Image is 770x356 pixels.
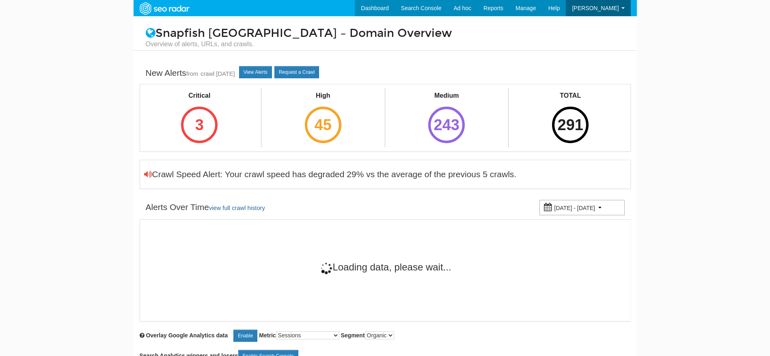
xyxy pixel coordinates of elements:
[233,330,257,342] a: Enable
[174,91,225,101] div: Critical
[483,5,503,11] span: Reports
[319,262,332,275] img: 11-4dc14fe5df68d2ae899e237faf9264d6df02605dd655368cb856cd6ce75c7573.gif
[453,5,471,11] span: Ad hoc
[552,107,589,143] div: 291
[554,205,595,211] small: [DATE] - [DATE]
[146,201,265,214] div: Alerts Over Time
[319,262,451,272] span: Loading data, please wait...
[572,5,619,11] span: [PERSON_NAME]
[146,67,235,80] div: New Alerts
[428,107,465,143] div: 243
[276,331,339,339] select: Metric
[140,27,631,49] h1: Snapfish [GEOGRAPHIC_DATA] – Domain Overview
[259,331,339,339] label: Metric
[186,71,198,77] small: from
[239,66,272,78] a: View Alerts
[274,66,319,78] a: Request a Crawl
[401,5,442,11] span: Search Console
[146,332,228,339] span: Overlay chart with Google Analytics data
[136,1,192,16] img: SEORadar
[298,91,349,101] div: High
[144,168,517,180] div: Crawl Speed Alert: Your crawl speed has degraded 29% vs the average of the previous 5 crawls.
[548,5,560,11] span: Help
[365,331,394,339] select: Segment
[341,331,394,339] label: Segment
[545,91,596,101] div: TOTAL
[201,71,235,77] a: crawl [DATE]
[181,107,218,143] div: 3
[209,205,265,211] a: view full crawl history
[146,40,625,49] small: Overview of alerts, URLs, and crawls.
[305,107,341,143] div: 45
[421,91,472,101] div: Medium
[515,5,536,11] span: Manage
